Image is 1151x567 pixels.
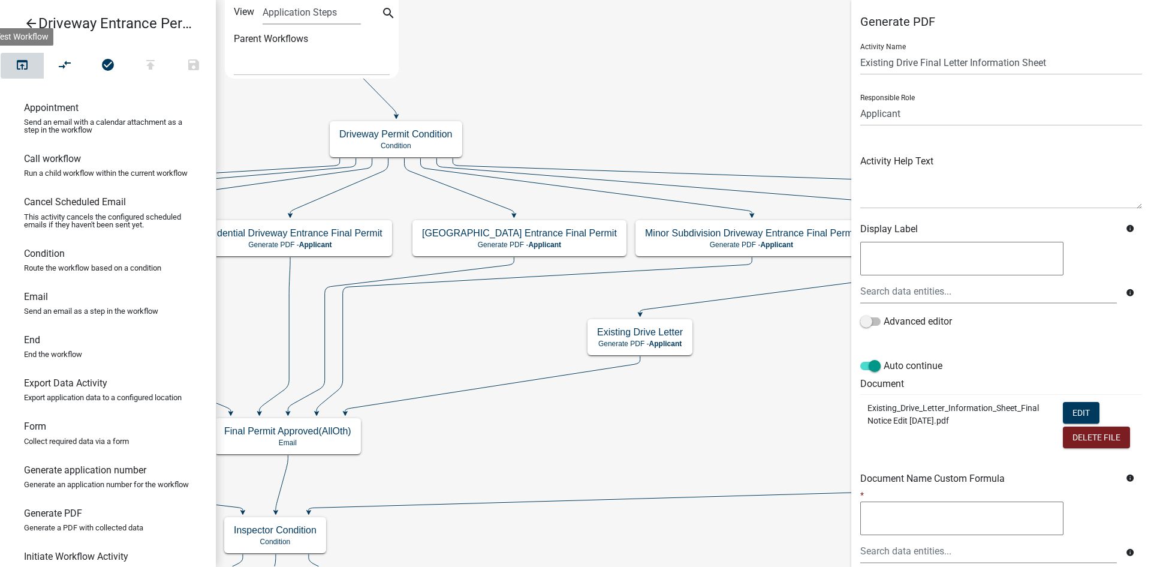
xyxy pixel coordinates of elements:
[339,142,453,150] p: Condition
[224,425,351,437] h5: Final Permit Approved(AllOth)
[528,241,561,249] span: Applicant
[379,5,398,24] button: search
[24,421,46,432] h6: Form
[645,227,858,239] h5: Minor Subdivision Driveway Entrance Final Permit
[1063,427,1130,448] button: Delete File
[24,196,126,208] h6: Cancel Scheduled Email
[381,6,396,23] i: search
[186,58,201,74] i: save
[649,340,682,348] span: Applicant
[860,223,1117,235] h6: Display Label
[198,241,382,249] p: Generate PDF -
[24,334,40,346] h6: End
[24,551,128,562] h6: Initiate Workflow Activity
[645,241,858,249] p: Generate PDF -
[24,394,182,401] p: Export application data to a configured location
[1126,548,1134,557] i: info
[24,437,129,445] p: Collect required data via a form
[10,10,197,37] a: Driveway Entrance Permit
[234,538,317,546] p: Condition
[1126,224,1134,233] i: info
[422,241,617,249] p: Generate PDF -
[24,377,107,389] h6: Export Data Activity
[143,58,158,74] i: publish
[860,279,1117,304] input: Search data entities...
[24,248,65,259] h6: Condition
[24,213,192,229] p: This activity cancels the configured scheduled emails if they haven't been sent yet.
[1063,402,1099,424] button: Edit
[24,264,161,272] p: Route the workflow based on a condition
[339,128,453,140] h5: Driveway Permit Condition
[24,508,82,519] h6: Generate PDF
[101,58,115,74] i: check_circle
[860,473,1117,484] h6: Document Name Custom Formula
[198,227,382,239] h5: Residential Driveway Entrance Final Permit
[43,53,86,79] button: Auto Layout
[1126,289,1134,297] i: info
[422,227,617,239] h5: [GEOGRAPHIC_DATA] Entrance Final Permit
[860,378,1142,389] h6: Document
[24,16,38,33] i: arrow_back
[86,53,129,79] button: No problems
[1,53,44,79] button: Test Workflow
[129,53,172,79] button: Publish
[867,402,1048,427] p: Existing_Drive_Letter_Information_Sheet_Final Notice Edit [DATE].pdf
[1,53,215,82] div: Workflow actions
[860,539,1117,563] input: Search data entities...
[234,27,308,51] label: Parent Workflows
[24,153,81,164] h6: Call workflow
[24,307,158,315] p: Send an email as a step in the workflow
[299,241,332,249] span: Applicant
[24,350,82,358] p: End the workflow
[1126,474,1134,482] i: info
[24,169,188,177] p: Run a child workflow within the current workflow
[760,241,793,249] span: Applicant
[24,481,189,488] p: Generate an application number for the workflow
[860,14,1142,29] h5: Generate PDF
[597,326,683,338] h5: Existing Drive Letter
[24,102,79,113] h6: Appointment
[24,291,48,302] h6: Email
[15,58,29,74] i: open_in_browser
[860,359,942,373] label: Auto continue
[24,464,146,476] h6: Generate application number
[24,524,143,532] p: Generate a PDF with collected data
[58,58,73,74] i: compare_arrows
[24,118,192,134] p: Send an email with a calendar attachment as a step in the workflow
[234,524,317,536] h5: Inspector Condition
[224,439,351,447] p: Email
[597,340,683,348] p: Generate PDF -
[172,53,215,79] button: Save
[860,314,952,329] label: Advanced editor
